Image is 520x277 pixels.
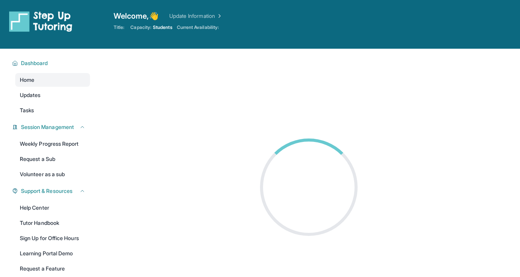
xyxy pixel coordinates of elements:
span: Welcome, 👋 [114,11,159,21]
span: Home [20,76,34,84]
a: Home [15,73,90,87]
a: Weekly Progress Report [15,137,90,151]
a: Updates [15,88,90,102]
a: Volunteer as a sub [15,167,90,181]
span: Support & Resources [21,187,72,195]
a: Update Information [169,12,223,20]
span: Title: [114,24,124,30]
img: Chevron Right [215,12,223,20]
span: Updates [20,91,41,99]
span: Tasks [20,107,34,114]
a: Tasks [15,103,90,117]
span: Session Management [21,123,74,131]
span: Dashboard [21,59,48,67]
a: Request a Feature [15,262,90,275]
a: Sign Up for Office Hours [15,231,90,245]
a: Learning Portal Demo [15,247,90,260]
button: Session Management [18,123,85,131]
span: Students [153,24,172,30]
button: Dashboard [18,59,85,67]
button: Support & Resources [18,187,85,195]
a: Request a Sub [15,152,90,166]
a: Help Center [15,201,90,215]
a: Tutor Handbook [15,216,90,230]
img: logo [9,11,72,32]
span: Current Availability: [177,24,219,30]
span: Capacity: [130,24,151,30]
